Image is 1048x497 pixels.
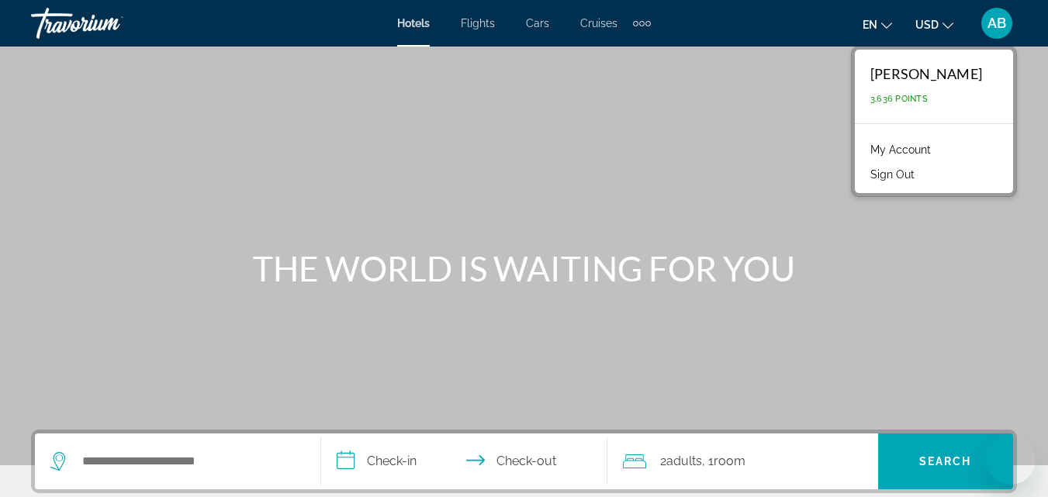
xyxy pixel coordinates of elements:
[660,450,702,472] span: 2
[666,454,702,468] span: Adults
[31,3,186,43] a: Travorium
[919,455,972,468] span: Search
[870,94,928,104] span: 3,636 Points
[863,19,877,31] span: en
[977,7,1017,40] button: User Menu
[633,11,651,36] button: Extra navigation items
[702,450,745,472] span: , 1
[526,17,549,29] a: Cars
[878,433,1013,489] button: Search
[461,17,495,29] a: Flights
[863,164,922,185] button: Sign Out
[987,16,1006,31] span: AB
[870,65,982,82] div: [PERSON_NAME]
[580,17,617,29] a: Cruises
[863,13,892,36] button: Change language
[915,19,939,31] span: USD
[714,454,745,468] span: Room
[986,435,1036,485] iframe: Button to launch messaging window
[607,433,878,489] button: Travelers: 2 adults, 0 children
[915,13,953,36] button: Change currency
[233,248,815,288] h1: THE WORLD IS WAITING FOR YOU
[321,433,607,489] button: Check in and out dates
[863,140,939,160] a: My Account
[35,433,1013,489] div: Search widget
[397,17,430,29] a: Hotels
